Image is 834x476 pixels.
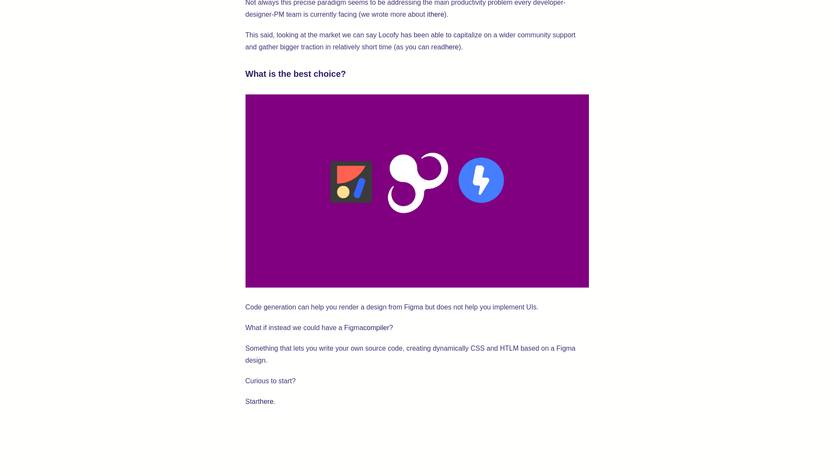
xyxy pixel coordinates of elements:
[246,396,589,408] p: Start .
[246,375,589,387] p: Curious to start?
[363,324,389,331] a: compiler
[445,43,459,51] a: here
[246,322,589,334] p: What if instead we could have a Figma ?
[431,11,444,18] a: here
[260,398,273,405] a: here
[246,343,589,367] p: Something that lets you write your own source code, creating dynamically CSS and HTLM based on a ...
[246,29,589,53] p: This said, looking at the market we can say Locofy has been able to capitalize on a wider communi...
[246,94,589,288] img: Anima Polipo Locofy
[246,301,589,313] p: Code generation can help you render a design from Figma but does not help you implement UIs.
[246,67,589,81] h3: What is the best choice?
